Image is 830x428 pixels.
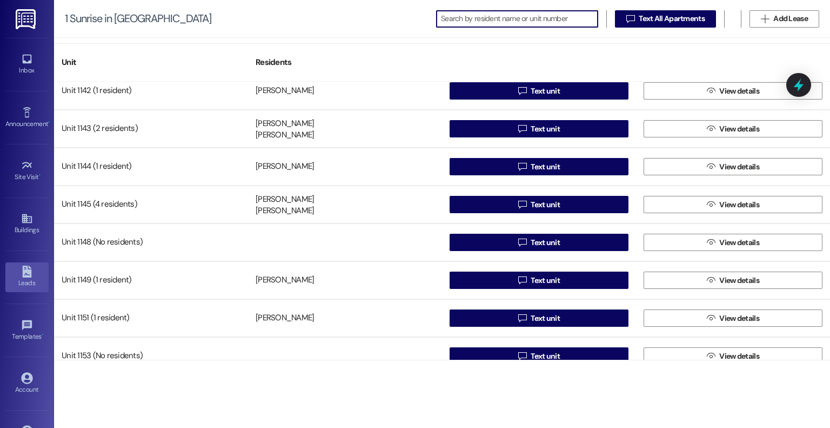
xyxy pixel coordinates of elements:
[54,345,248,367] div: Unit 1153 (No residents)
[719,85,759,97] span: View details
[54,156,248,177] div: Unit 1144 (1 resident)
[707,238,715,247] i: 
[54,118,248,140] div: Unit 1143 (2 residents)
[450,272,628,289] button: Text unit
[450,196,628,213] button: Text unit
[644,272,822,289] button: View details
[54,49,248,76] div: Unit
[54,194,248,215] div: Unit 1145 (4 residents)
[644,234,822,251] button: View details
[531,237,560,248] span: Text unit
[256,85,314,97] div: [PERSON_NAME]
[707,276,715,285] i: 
[719,199,759,210] span: View details
[65,13,211,24] div: 1 Sunrise in [GEOGRAPHIC_DATA]
[256,118,314,129] div: [PERSON_NAME]
[761,15,769,23] i: 
[707,200,715,209] i: 
[450,82,628,100] button: Text unit
[531,123,560,135] span: Text unit
[644,120,822,137] button: View details
[707,314,715,322] i: 
[450,347,628,365] button: Text unit
[615,10,716,28] button: Text All Apartments
[54,232,248,253] div: Unit 1148 (No residents)
[518,124,526,133] i: 
[42,331,43,339] span: •
[531,313,560,324] span: Text unit
[719,275,759,286] span: View details
[518,162,526,171] i: 
[518,200,526,209] i: 
[644,82,822,100] button: View details
[518,352,526,360] i: 
[644,347,822,365] button: View details
[256,206,314,217] div: [PERSON_NAME]
[5,262,49,292] a: Leads
[248,49,442,76] div: Residents
[531,275,560,286] span: Text unit
[450,120,628,137] button: Text unit
[518,87,526,95] i: 
[518,276,526,285] i: 
[256,313,314,324] div: [PERSON_NAME]
[54,80,248,102] div: Unit 1142 (1 resident)
[719,161,759,173] span: View details
[719,351,759,362] span: View details
[719,237,759,248] span: View details
[707,87,715,95] i: 
[518,314,526,322] i: 
[5,50,49,79] a: Inbox
[707,162,715,171] i: 
[39,172,41,179] span: •
[518,238,526,247] i: 
[531,85,560,97] span: Text unit
[644,196,822,213] button: View details
[5,209,49,239] a: Buildings
[16,9,38,29] img: ResiDesk Logo
[531,351,560,362] span: Text unit
[450,234,628,251] button: Text unit
[644,158,822,175] button: View details
[707,124,715,133] i: 
[5,316,49,345] a: Templates •
[450,310,628,327] button: Text unit
[256,130,314,141] div: [PERSON_NAME]
[54,307,248,329] div: Unit 1151 (1 resident)
[719,123,759,135] span: View details
[644,310,822,327] button: View details
[5,369,49,398] a: Account
[256,275,314,286] div: [PERSON_NAME]
[719,313,759,324] span: View details
[639,13,705,24] span: Text All Apartments
[531,199,560,210] span: Text unit
[531,161,560,173] span: Text unit
[256,161,314,173] div: [PERSON_NAME]
[773,13,808,24] span: Add Lease
[54,269,248,291] div: Unit 1149 (1 resident)
[256,194,314,205] div: [PERSON_NAME]
[5,156,49,186] a: Site Visit •
[48,118,50,126] span: •
[707,352,715,360] i: 
[626,15,634,23] i: 
[450,158,628,175] button: Text unit
[749,10,819,28] button: Add Lease
[441,11,598,27] input: Search by resident name or unit number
